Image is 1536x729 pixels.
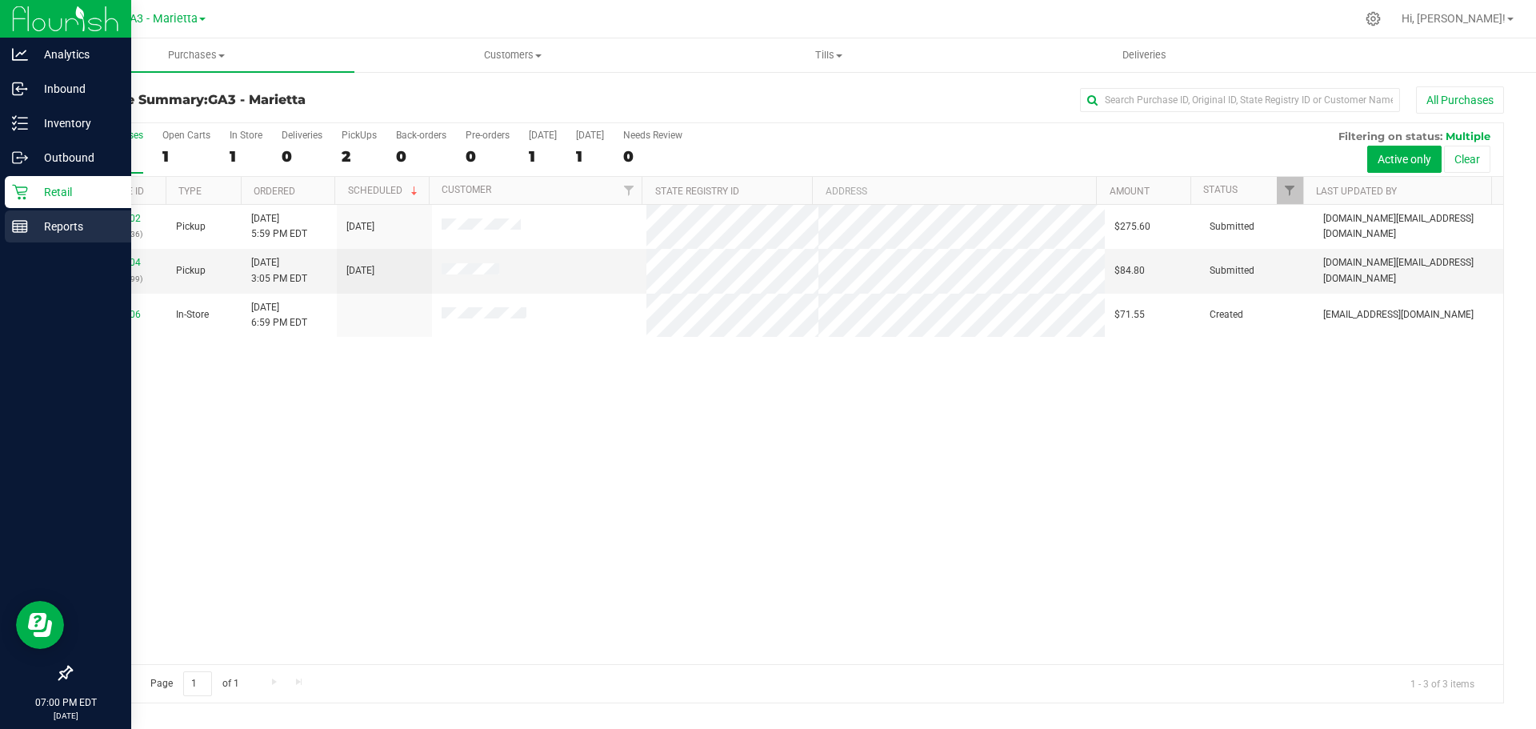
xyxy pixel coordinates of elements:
[671,48,986,62] span: Tills
[1114,307,1145,322] span: $71.55
[576,130,604,141] div: [DATE]
[28,114,124,133] p: Inventory
[230,130,262,141] div: In Store
[348,185,421,196] a: Scheduled
[346,219,374,234] span: [DATE]
[1277,177,1303,204] a: Filter
[466,130,510,141] div: Pre-orders
[466,147,510,166] div: 0
[12,115,28,131] inline-svg: Inventory
[1323,307,1474,322] span: [EMAIL_ADDRESS][DOMAIN_NAME]
[12,184,28,200] inline-svg: Retail
[137,671,252,696] span: Page of 1
[28,79,124,98] p: Inbound
[183,671,212,696] input: 1
[355,48,670,62] span: Customers
[1210,219,1254,234] span: Submitted
[1402,12,1506,25] span: Hi, [PERSON_NAME]!
[1110,186,1150,197] a: Amount
[176,263,206,278] span: Pickup
[122,12,198,26] span: GA3 - Marietta
[176,219,206,234] span: Pickup
[623,147,682,166] div: 0
[1323,255,1494,286] span: [DOMAIN_NAME][EMAIL_ADDRESS][DOMAIN_NAME]
[655,186,739,197] a: State Registry ID
[28,45,124,64] p: Analytics
[38,48,354,62] span: Purchases
[1446,130,1490,142] span: Multiple
[28,148,124,167] p: Outbound
[442,184,491,195] a: Customer
[12,150,28,166] inline-svg: Outbound
[28,217,124,236] p: Reports
[178,186,202,197] a: Type
[1398,671,1487,695] span: 1 - 3 of 3 items
[282,147,322,166] div: 0
[1323,211,1494,242] span: [DOMAIN_NAME][EMAIL_ADDRESS][DOMAIN_NAME]
[176,307,209,322] span: In-Store
[230,147,262,166] div: 1
[354,38,670,72] a: Customers
[28,182,124,202] p: Retail
[208,92,306,107] span: GA3 - Marietta
[1210,307,1243,322] span: Created
[1203,184,1238,195] a: Status
[986,38,1302,72] a: Deliveries
[282,130,322,141] div: Deliveries
[1363,11,1383,26] div: Manage settings
[1416,86,1504,114] button: All Purchases
[1101,48,1188,62] span: Deliveries
[342,130,377,141] div: PickUps
[1338,130,1442,142] span: Filtering on status:
[12,218,28,234] inline-svg: Reports
[670,38,986,72] a: Tills
[254,186,295,197] a: Ordered
[346,263,374,278] span: [DATE]
[396,130,446,141] div: Back-orders
[1080,88,1400,112] input: Search Purchase ID, Original ID, State Registry ID or Customer Name...
[1316,186,1397,197] a: Last Updated By
[162,130,210,141] div: Open Carts
[615,177,642,204] a: Filter
[251,255,307,286] span: [DATE] 3:05 PM EDT
[342,147,377,166] div: 2
[1367,146,1442,173] button: Active only
[70,93,548,107] h3: Purchase Summary:
[12,46,28,62] inline-svg: Analytics
[12,81,28,97] inline-svg: Inbound
[396,147,446,166] div: 0
[251,300,307,330] span: [DATE] 6:59 PM EDT
[529,130,557,141] div: [DATE]
[529,147,557,166] div: 1
[623,130,682,141] div: Needs Review
[16,601,64,649] iframe: Resource center
[1210,263,1254,278] span: Submitted
[7,710,124,722] p: [DATE]
[1114,263,1145,278] span: $84.80
[251,211,307,242] span: [DATE] 5:59 PM EDT
[1444,146,1490,173] button: Clear
[1114,219,1150,234] span: $275.60
[7,695,124,710] p: 07:00 PM EDT
[38,38,354,72] a: Purchases
[162,147,210,166] div: 1
[812,177,1096,205] th: Address
[576,147,604,166] div: 1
